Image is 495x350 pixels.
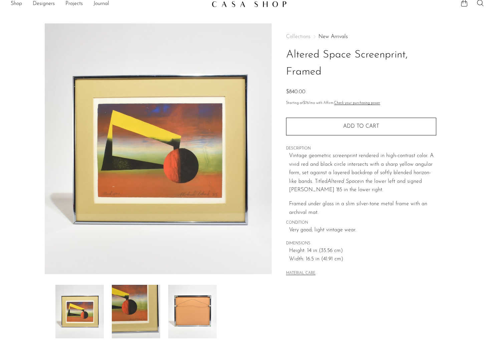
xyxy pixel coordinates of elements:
span: Add to cart [343,124,379,129]
p: Starting at /mo with Affirm. [286,100,436,106]
span: $76 [303,101,309,105]
span: Height: 14 in (35.56 cm) [289,247,436,255]
span: CONDITION [286,220,436,226]
img: Altered Space Screenprint, Framed [55,285,104,338]
h1: Altered Space Screenprint, Framed [286,46,436,81]
span: Width: 16.5 in (41.91 cm) [289,255,436,264]
nav: Breadcrumbs [286,34,436,39]
a: Check your purchasing power - Learn more about Affirm Financing (opens in modal) [334,101,380,105]
span: $840.00 [286,89,305,95]
button: MATERIAL CARE [286,271,315,276]
img: Altered Space Screenprint, Framed [112,285,160,338]
a: New Arrivals [318,34,348,39]
span: Very good; light vintage wear. [289,226,436,235]
button: Add to cart [286,118,436,135]
p: Framed under glass in a slim silver-tone metal frame with an archival mat. [289,200,436,217]
span: DIMENSIONS [286,241,436,247]
em: Altered Space [327,179,360,184]
span: Collections [286,34,310,39]
span: DESCRIPTION [286,146,436,152]
img: Altered Space Screenprint, Framed [45,23,272,274]
img: Altered Space Screenprint, Framed [168,285,217,338]
p: Vintage geometric screenprint rendered in high-contrast color. A vivid red and black circle inter... [289,152,436,195]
